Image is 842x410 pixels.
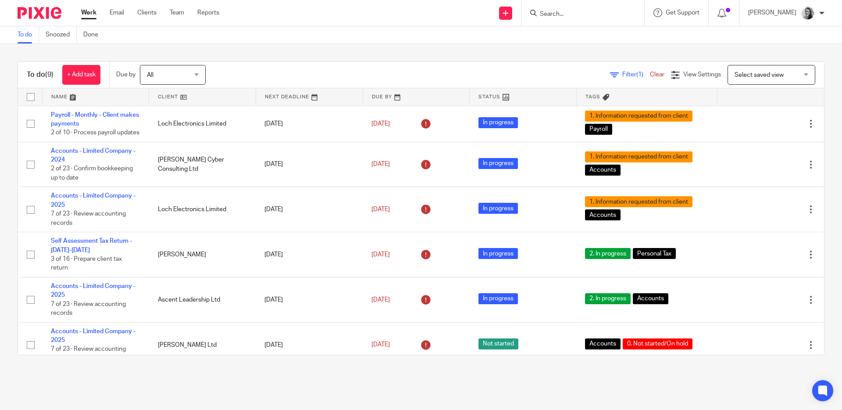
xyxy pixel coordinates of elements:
[585,124,612,135] span: Payroll
[45,71,54,78] span: (9)
[585,196,692,207] span: 1. Information requested from client
[735,72,784,78] span: Select saved view
[801,6,815,20] img: IMG-0056.JPG
[137,8,157,17] a: Clients
[585,248,631,259] span: 2. In progress
[51,148,136,163] a: Accounts - Limited Company - 2024
[18,7,61,19] img: Pixie
[149,322,256,367] td: [PERSON_NAME] Ltd
[149,187,256,232] td: Loch Electronics Limited
[62,65,100,85] a: + Add task
[623,338,692,349] span: 0. Not started/On hold
[539,11,618,18] input: Search
[51,283,136,298] a: Accounts - Limited Company - 2025
[585,151,692,162] span: 1. Information requested from client
[81,8,96,17] a: Work
[371,121,390,127] span: [DATE]
[83,26,105,43] a: Done
[51,112,139,127] a: Payroll - Monthly - Client makes payments
[585,94,600,99] span: Tags
[478,248,518,259] span: In progress
[51,328,136,343] a: Accounts - Limited Company - 2025
[51,346,126,362] span: 7 of 23 · Review accounting records
[51,238,132,253] a: Self Assessment Tax Return - [DATE]-[DATE]
[371,161,390,167] span: [DATE]
[256,142,363,187] td: [DATE]
[256,106,363,142] td: [DATE]
[636,72,643,78] span: (1)
[371,252,390,258] span: [DATE]
[371,206,390,212] span: [DATE]
[149,232,256,277] td: [PERSON_NAME]
[256,187,363,232] td: [DATE]
[51,301,126,316] span: 7 of 23 · Review accounting records
[666,10,699,16] span: Get Support
[256,232,363,277] td: [DATE]
[170,8,184,17] a: Team
[478,203,518,214] span: In progress
[478,338,518,349] span: Not started
[51,166,133,181] span: 2 of 23 · Confirm bookkeeping up to date
[371,297,390,303] span: [DATE]
[27,70,54,79] h1: To do
[46,26,77,43] a: Snoozed
[51,256,122,271] span: 3 of 16 · Prepare client tax return
[147,72,153,78] span: All
[371,342,390,348] span: [DATE]
[256,277,363,323] td: [DATE]
[585,338,621,349] span: Accounts
[650,72,664,78] a: Clear
[622,72,650,78] span: Filter
[256,322,363,367] td: [DATE]
[18,26,39,43] a: To do
[478,158,518,169] span: In progress
[51,129,139,136] span: 2 of 10 · Process payroll updates
[197,8,219,17] a: Reports
[149,106,256,142] td: Loch Electronics Limited
[633,248,676,259] span: Personal Tax
[110,8,124,17] a: Email
[585,293,631,304] span: 2. In progress
[116,70,136,79] p: Due by
[585,165,621,176] span: Accounts
[51,211,126,226] span: 7 of 23 · Review accounting records
[149,142,256,187] td: [PERSON_NAME] Cyber Consulting Ltd
[683,72,721,78] span: View Settings
[585,111,692,122] span: 1. Information requested from client
[149,277,256,323] td: Ascent Leadership Ltd
[51,193,136,208] a: Accounts - Limited Company - 2025
[478,117,518,128] span: In progress
[585,209,621,220] span: Accounts
[633,293,668,304] span: Accounts
[478,293,518,304] span: In progress
[748,8,796,17] p: [PERSON_NAME]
